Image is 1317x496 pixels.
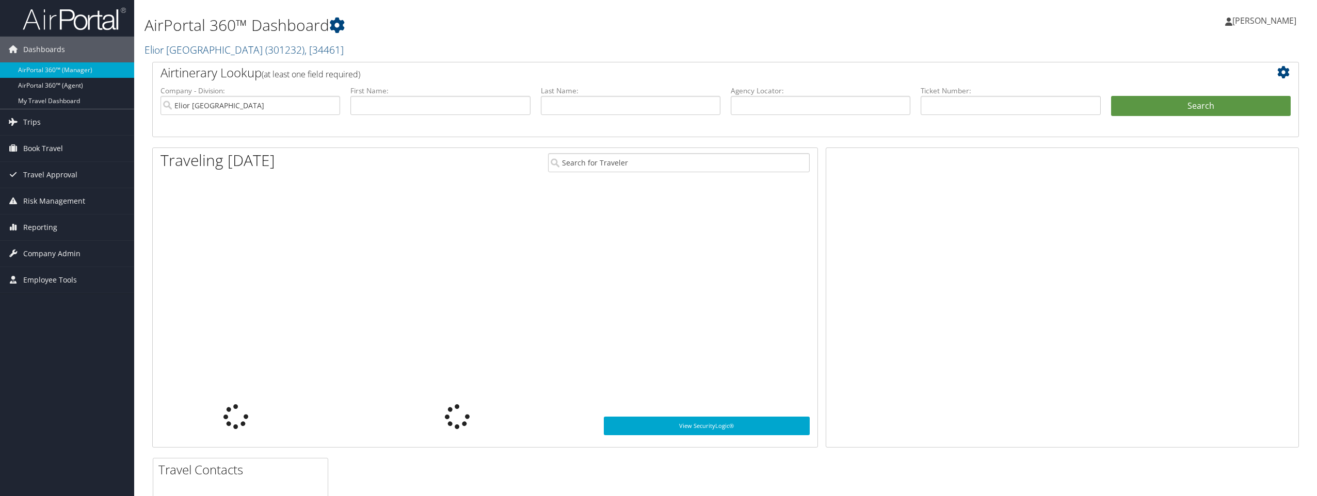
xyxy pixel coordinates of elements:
span: ( 301232 ) [265,43,304,57]
span: Dashboards [23,37,65,62]
a: Elior [GEOGRAPHIC_DATA] [144,43,344,57]
label: Company - Division: [160,86,340,96]
h2: Travel Contacts [158,461,328,478]
span: Trips [23,109,41,135]
label: Agency Locator: [731,86,910,96]
h2: Airtinerary Lookup [160,64,1195,81]
span: Company Admin [23,241,81,267]
a: View SecurityLogic® [604,417,810,435]
button: Search [1111,96,1291,117]
label: Last Name: [541,86,720,96]
label: First Name: [350,86,530,96]
label: Ticket Number: [921,86,1100,96]
span: Reporting [23,214,57,240]
input: Search for Traveler [548,153,810,172]
span: Book Travel [23,136,63,161]
span: Employee Tools [23,267,77,293]
span: , [ 34461 ] [304,43,344,57]
img: airportal-logo.png [23,7,126,31]
span: Risk Management [23,188,85,214]
span: Travel Approval [23,162,77,188]
a: [PERSON_NAME] [1225,5,1307,36]
span: [PERSON_NAME] [1232,15,1296,26]
h1: Traveling [DATE] [160,150,275,171]
h1: AirPortal 360™ Dashboard [144,14,919,36]
span: (at least one field required) [262,69,360,80]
